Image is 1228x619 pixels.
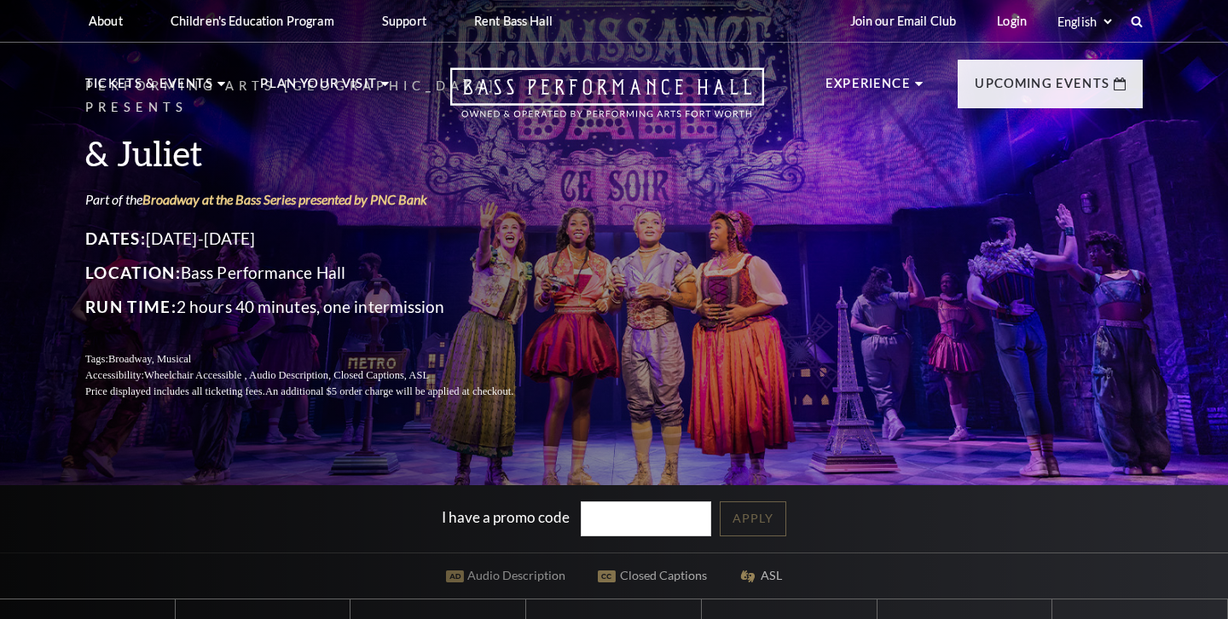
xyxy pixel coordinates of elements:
p: Tickets & Events [85,73,213,104]
p: Support [382,14,426,28]
p: Bass Performance Hall [85,259,554,286]
p: Accessibility: [85,367,554,384]
p: Plan Your Visit [260,73,377,104]
span: Dates: [85,229,146,248]
span: Broadway, Musical [108,353,191,365]
p: Upcoming Events [975,73,1109,104]
p: [DATE]-[DATE] [85,225,554,252]
p: Rent Bass Hall [474,14,553,28]
span: Location: [85,263,181,282]
p: Price displayed includes all ticketing fees. [85,384,554,400]
p: Experience [825,73,911,104]
p: 2 hours 40 minutes, one intermission [85,293,554,321]
p: Part of the [85,190,554,209]
span: An additional $5 order charge will be applied at checkout. [265,385,513,397]
p: Tags: [85,351,554,367]
select: Select: [1054,14,1115,30]
a: Broadway at the Bass Series presented by PNC Bank [142,191,427,207]
p: About [89,14,123,28]
span: Wheelchair Accessible , Audio Description, Closed Captions, ASL [144,369,429,381]
span: Run Time: [85,297,177,316]
p: Children's Education Program [171,14,334,28]
label: I have a promo code [442,508,570,526]
h3: & Juliet [85,131,554,175]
